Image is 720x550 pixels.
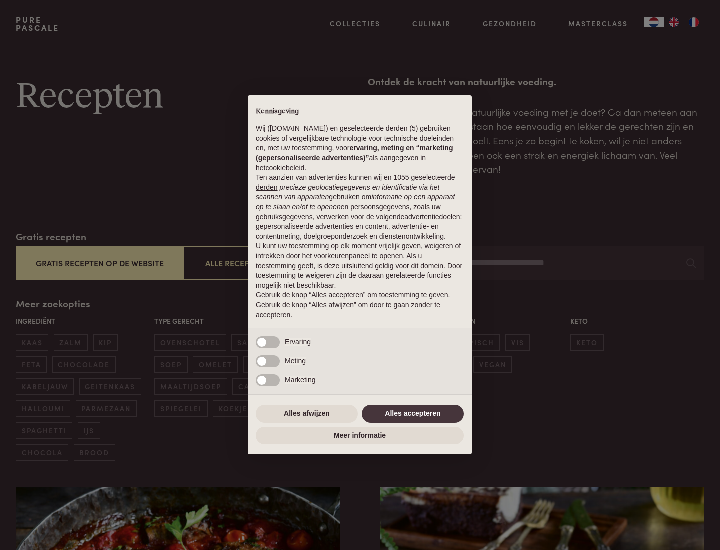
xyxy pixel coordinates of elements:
[285,376,315,384] span: Marketing
[256,183,439,201] em: precieze geolocatiegegevens en identificatie via het scannen van apparaten
[404,212,460,222] button: advertentiedoelen
[256,241,464,290] p: U kunt uw toestemming op elk moment vrijelijk geven, weigeren of intrekken door het voorkeurenpan...
[256,193,455,211] em: informatie op een apparaat op te slaan en/of te openen
[256,290,464,320] p: Gebruik de knop “Alles accepteren” om toestemming te geven. Gebruik de knop “Alles afwijzen” om d...
[256,107,464,116] h2: Kennisgeving
[256,124,464,173] p: Wij ([DOMAIN_NAME]) en geselecteerde derden (5) gebruiken cookies of vergelijkbare technologie vo...
[265,164,304,172] a: cookiebeleid
[256,144,453,162] strong: ervaring, meting en “marketing (gepersonaliseerde advertenties)”
[256,405,358,423] button: Alles afwijzen
[256,173,464,241] p: Ten aanzien van advertenties kunnen wij en 1055 geselecteerde gebruiken om en persoonsgegevens, z...
[285,338,311,346] span: Ervaring
[256,427,464,445] button: Meer informatie
[285,357,306,365] span: Meting
[362,405,464,423] button: Alles accepteren
[256,183,278,193] button: derden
